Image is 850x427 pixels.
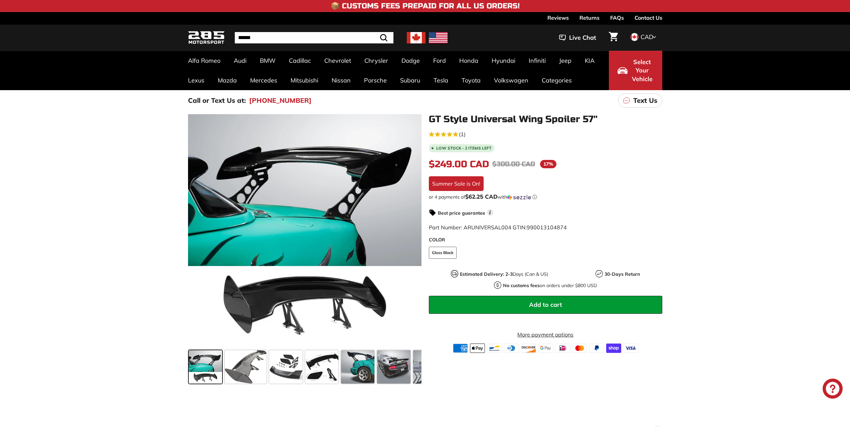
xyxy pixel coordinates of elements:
[487,209,493,216] span: i
[211,70,243,90] a: Mazda
[623,344,638,353] img: visa
[631,58,654,83] span: Select Your Vehicle
[181,51,227,70] a: Alfa Romeo
[633,95,657,105] p: Text Us
[429,176,484,191] div: Summer Sale is On!
[507,194,531,200] img: Sezzle
[589,344,604,353] img: paypal
[282,51,318,70] a: Cadillac
[606,344,621,353] img: shopify_pay
[459,130,466,138] span: (1)
[358,51,395,70] a: Chrysler
[357,70,393,90] a: Porsche
[503,282,597,289] p: on orders under $800 USD
[503,282,540,288] strong: No customs fees
[555,344,570,353] img: ideal
[460,271,548,278] p: Days (Can & US)
[318,51,358,70] a: Chevrolet
[635,12,662,23] a: Contact Us
[253,51,282,70] a: BMW
[429,194,662,200] div: or 4 payments of$62.25 CADwithSezzle Click to learn more about Sezzle
[331,2,520,10] h4: 📦 Customs Fees Prepaid for All US Orders!
[485,51,522,70] a: Hyundai
[504,344,519,353] img: diners_club
[547,12,569,23] a: Reviews
[188,95,246,105] p: Call or Text Us at:
[618,93,662,108] a: Text Us
[429,194,662,200] div: or 4 payments of with
[325,70,357,90] a: Nissan
[429,331,662,339] a: More payment options
[521,344,536,353] img: discover
[529,301,562,308] span: Add to cart
[535,70,578,90] a: Categories
[235,32,393,43] input: Search
[641,33,653,41] span: CAD
[227,51,253,70] a: Audi
[284,70,325,90] a: Mitsubishi
[487,70,535,90] a: Volkswagen
[538,344,553,353] img: google_pay
[578,51,601,70] a: KIA
[569,33,596,42] span: Live Chat
[522,51,552,70] a: Infiniti
[429,224,567,231] span: Part Number: ARUNIVERSAL004 GTIN:
[243,70,284,90] a: Mercedes
[393,70,427,90] a: Subaru
[470,344,485,353] img: apple_pay
[579,12,600,23] a: Returns
[429,236,662,243] label: COLOR
[492,160,535,168] span: $300.00 CAD
[181,70,211,90] a: Lexus
[436,146,492,150] span: Low stock - 2 items left
[610,12,624,23] a: FAQs
[429,296,662,314] button: Add to cart
[429,159,489,170] span: $249.00 CAD
[605,26,622,49] a: Cart
[455,70,487,90] a: Toyota
[453,51,485,70] a: Honda
[249,95,312,105] a: [PHONE_NUMBER]
[465,193,498,200] span: $62.25 CAD
[552,51,578,70] a: Jeep
[427,51,453,70] a: Ford
[821,379,845,400] inbox-online-store-chat: Shopify online store chat
[460,271,513,277] strong: Estimated Delivery: 2-3
[605,271,640,277] strong: 30-Days Return
[550,29,605,46] button: Live Chat
[438,210,485,216] strong: Best price guarantee
[188,30,225,46] img: Logo_285_Motorsport_areodynamics_components
[429,114,662,125] h1: GT Style Universal Wing Spoiler 57''
[540,160,556,168] span: 17%
[453,344,468,353] img: american_express
[572,344,587,353] img: master
[427,70,455,90] a: Tesla
[395,51,427,70] a: Dodge
[527,224,567,231] span: 990013104874
[609,51,662,90] button: Select Your Vehicle
[429,130,662,138] a: 5.0 rating (1 votes)
[487,344,502,353] img: bancontact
